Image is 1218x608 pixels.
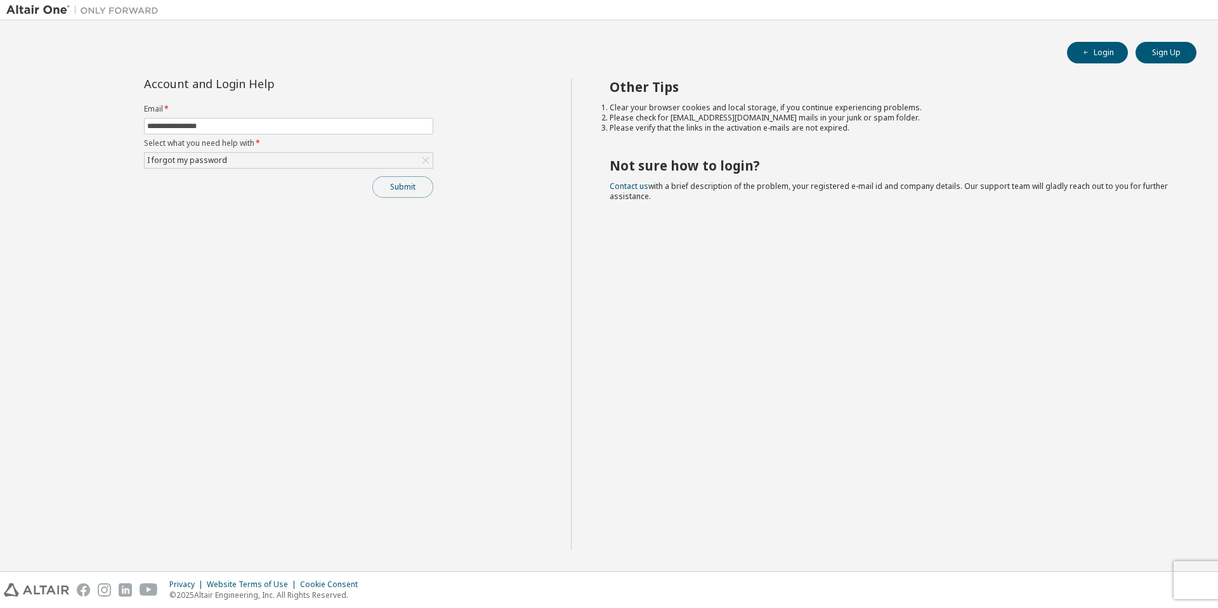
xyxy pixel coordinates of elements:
img: facebook.svg [77,583,90,597]
div: Account and Login Help [144,79,376,89]
p: © 2025 Altair Engineering, Inc. All Rights Reserved. [169,590,365,600]
li: Clear your browser cookies and local storage, if you continue experiencing problems. [610,103,1174,113]
img: altair_logo.svg [4,583,69,597]
button: Login [1067,42,1128,63]
button: Submit [372,176,433,198]
div: Privacy [169,579,207,590]
h2: Other Tips [610,79,1174,95]
label: Email [144,104,433,114]
img: Altair One [6,4,165,16]
img: linkedin.svg [119,583,132,597]
button: Sign Up [1136,42,1196,63]
div: Cookie Consent [300,579,365,590]
div: Website Terms of Use [207,579,300,590]
label: Select what you need help with [144,138,433,148]
li: Please verify that the links in the activation e-mails are not expired. [610,123,1174,133]
a: Contact us [610,181,648,191]
li: Please check for [EMAIL_ADDRESS][DOMAIN_NAME] mails in your junk or spam folder. [610,113,1174,123]
span: with a brief description of the problem, your registered e-mail id and company details. Our suppo... [610,181,1168,202]
h2: Not sure how to login? [610,157,1174,174]
img: instagram.svg [98,583,111,597]
div: I forgot my password [145,153,433,168]
img: youtube.svg [140,583,158,597]
div: I forgot my password [145,153,229,167]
